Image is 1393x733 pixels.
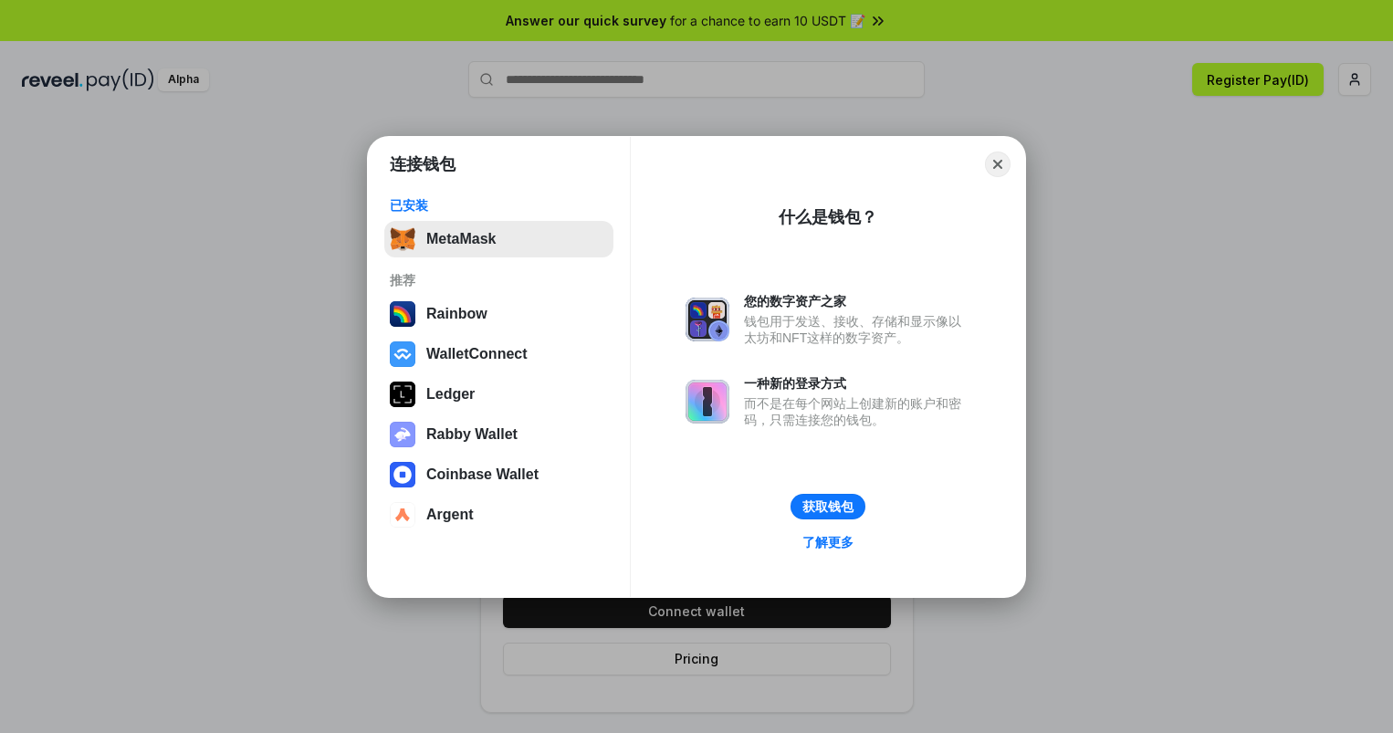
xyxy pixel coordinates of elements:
img: svg+xml,%3Csvg%20xmlns%3D%22http%3A%2F%2Fwww.w3.org%2F2000%2Fsvg%22%20fill%3D%22none%22%20viewBox... [686,298,729,341]
div: 什么是钱包？ [779,206,877,228]
div: 推荐 [390,272,608,288]
div: Rabby Wallet [426,426,518,443]
div: 获取钱包 [802,498,854,515]
button: 获取钱包 [791,494,865,519]
button: Rabby Wallet [384,416,613,453]
div: WalletConnect [426,346,528,362]
button: Argent [384,497,613,533]
button: MetaMask [384,221,613,257]
div: Argent [426,507,474,523]
div: 您的数字资产之家 [744,293,970,309]
div: 已安装 [390,197,608,214]
button: WalletConnect [384,336,613,372]
img: svg+xml,%3Csvg%20width%3D%2228%22%20height%3D%2228%22%20viewBox%3D%220%200%2028%2028%22%20fill%3D... [390,341,415,367]
div: 一种新的登录方式 [744,375,970,392]
div: 而不是在每个网站上创建新的账户和密码，只需连接您的钱包。 [744,395,970,428]
img: svg+xml,%3Csvg%20width%3D%2228%22%20height%3D%2228%22%20viewBox%3D%220%200%2028%2028%22%20fill%3D... [390,502,415,528]
a: 了解更多 [791,530,864,554]
img: svg+xml,%3Csvg%20xmlns%3D%22http%3A%2F%2Fwww.w3.org%2F2000%2Fsvg%22%20width%3D%2228%22%20height%3... [390,382,415,407]
h1: 连接钱包 [390,153,456,175]
button: Coinbase Wallet [384,456,613,493]
img: svg+xml,%3Csvg%20width%3D%22120%22%20height%3D%22120%22%20viewBox%3D%220%200%20120%20120%22%20fil... [390,301,415,327]
button: Ledger [384,376,613,413]
div: 了解更多 [802,534,854,550]
div: Ledger [426,386,475,403]
div: Rainbow [426,306,487,322]
div: MetaMask [426,231,496,247]
div: Coinbase Wallet [426,466,539,483]
img: svg+xml,%3Csvg%20width%3D%2228%22%20height%3D%2228%22%20viewBox%3D%220%200%2028%2028%22%20fill%3D... [390,462,415,487]
img: svg+xml,%3Csvg%20xmlns%3D%22http%3A%2F%2Fwww.w3.org%2F2000%2Fsvg%22%20fill%3D%22none%22%20viewBox... [686,380,729,424]
button: Rainbow [384,296,613,332]
img: svg+xml,%3Csvg%20fill%3D%22none%22%20height%3D%2233%22%20viewBox%3D%220%200%2035%2033%22%20width%... [390,226,415,252]
div: 钱包用于发送、接收、存储和显示像以太坊和NFT这样的数字资产。 [744,313,970,346]
button: Close [985,152,1011,177]
img: svg+xml,%3Csvg%20xmlns%3D%22http%3A%2F%2Fwww.w3.org%2F2000%2Fsvg%22%20fill%3D%22none%22%20viewBox... [390,422,415,447]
